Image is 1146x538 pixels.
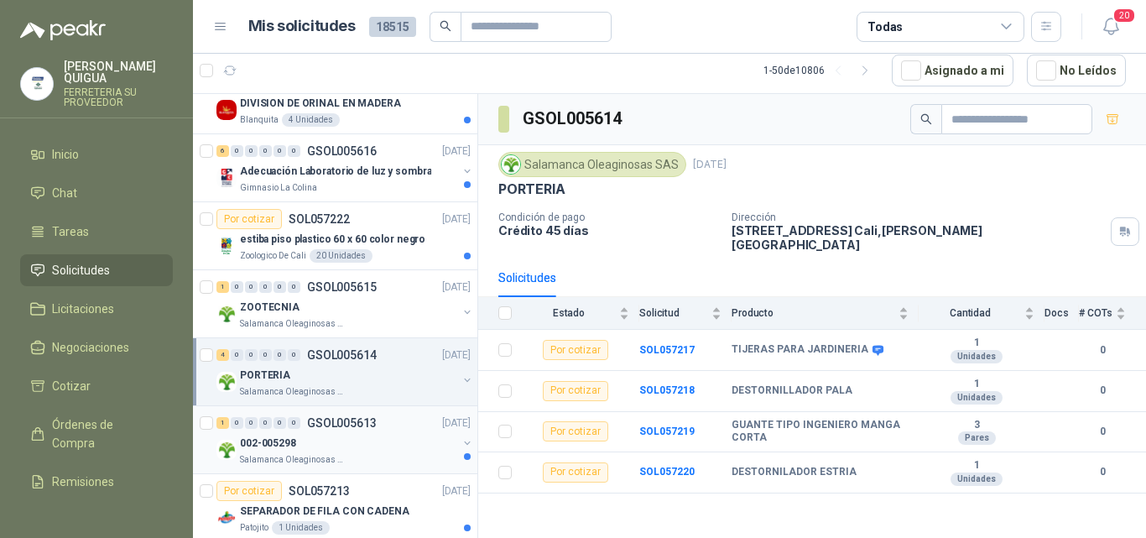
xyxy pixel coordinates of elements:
[52,261,110,279] span: Solicitudes
[20,138,173,170] a: Inicio
[310,249,372,263] div: 20 Unidades
[1112,8,1136,24] span: 20
[1079,307,1112,319] span: # COTs
[639,466,695,478] a: SOL057220
[272,521,330,535] div: 1 Unidades
[216,277,474,331] a: 1 0 0 0 0 0 GSOL005615[DATE] Company LogoZOOTECNIASalamanca Oleaginosas SAS
[919,378,1034,391] b: 1
[52,377,91,395] span: Cotizar
[1079,342,1126,358] b: 0
[193,66,477,134] a: Por cotizarSOL057229[DATE] Company LogoDIVISION DE ORINAL EN MADERABlanquita4 Unidades
[248,14,356,39] h1: Mis solicitudes
[245,281,258,293] div: 0
[919,459,1034,473] b: 1
[442,347,471,363] p: [DATE]
[498,180,565,198] p: PORTERIA
[216,508,237,528] img: Company Logo
[216,349,229,361] div: 4
[240,504,409,520] p: SEPARADOR DE FILA CON CADENA
[498,223,718,238] p: Crédito 45 días
[282,113,340,127] div: 4 Unidades
[216,209,282,229] div: Por cotizar
[216,145,229,157] div: 6
[273,145,286,157] div: 0
[240,96,401,112] p: DIVISION DE ORINAL EN MADERA
[20,177,173,209] a: Chat
[245,417,258,429] div: 0
[1044,297,1079,330] th: Docs
[52,338,129,357] span: Negociaciones
[216,168,237,188] img: Company Logo
[288,349,300,361] div: 0
[216,440,237,460] img: Company Logo
[273,417,286,429] div: 0
[1096,12,1126,42] button: 20
[216,417,229,429] div: 1
[231,417,243,429] div: 0
[259,145,272,157] div: 0
[216,372,237,392] img: Company Logo
[442,279,471,295] p: [DATE]
[64,87,173,107] p: FERRETERIA SU PROVEEDOR
[21,68,53,100] img: Company Logo
[442,483,471,499] p: [DATE]
[639,426,695,437] a: SOL057219
[307,281,377,293] p: GSOL005615
[498,269,556,287] div: Solicitudes
[216,281,229,293] div: 1
[20,20,106,40] img: Logo peakr
[732,212,1104,223] p: Dirección
[216,345,474,399] a: 4 0 0 0 0 0 GSOL005614[DATE] Company LogoPORTERIASalamanca Oleaginosas SAS
[289,213,350,225] p: SOL057222
[307,349,377,361] p: GSOL005614
[951,350,1003,363] div: Unidades
[240,368,290,384] p: PORTERIA
[52,222,89,241] span: Tareas
[1079,383,1126,399] b: 0
[216,141,474,195] a: 6 0 0 0 0 0 GSOL005616[DATE] Company LogoAdecuación Laboratorio de luz y sombraGimnasio La Colina
[732,307,895,319] span: Producto
[240,385,346,399] p: Salamanca Oleaginosas SAS
[522,307,616,319] span: Estado
[240,164,431,180] p: Adecuación Laboratorio de luz y sombra
[892,55,1013,86] button: Asignado a mi
[732,223,1104,252] p: [STREET_ADDRESS] Cali , [PERSON_NAME][GEOGRAPHIC_DATA]
[216,100,237,120] img: Company Logo
[958,431,996,445] div: Pares
[639,344,695,356] a: SOL057217
[442,415,471,431] p: [DATE]
[259,417,272,429] div: 0
[240,521,268,535] p: Patojito
[273,349,286,361] div: 0
[951,473,1003,486] div: Unidades
[245,145,258,157] div: 0
[1027,55,1126,86] button: No Leídos
[639,384,695,396] b: SOL057218
[369,17,416,37] span: 18515
[52,300,114,318] span: Licitaciones
[639,297,732,330] th: Solicitud
[20,254,173,286] a: Solicitudes
[763,57,878,84] div: 1 - 50 de 10806
[240,181,317,195] p: Gimnasio La Colina
[20,293,173,325] a: Licitaciones
[64,60,173,84] p: [PERSON_NAME] QUIGUA
[1079,464,1126,480] b: 0
[231,349,243,361] div: 0
[543,381,608,401] div: Por cotizar
[240,232,425,248] p: estiba piso plastico 60 x 60 color negro
[919,307,1021,319] span: Cantidad
[245,349,258,361] div: 0
[732,419,909,445] b: GUANTE TIPO INGENIERO MANGA CORTA
[498,152,686,177] div: Salamanca Oleaginosas SAS
[442,212,471,227] p: [DATE]
[240,300,300,316] p: ZOOTECNIA
[498,212,718,223] p: Condición de pago
[919,297,1044,330] th: Cantidad
[732,384,852,398] b: DESTORNILLADOR PALA
[20,370,173,402] a: Cotizar
[543,421,608,441] div: Por cotizar
[259,349,272,361] div: 0
[288,417,300,429] div: 0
